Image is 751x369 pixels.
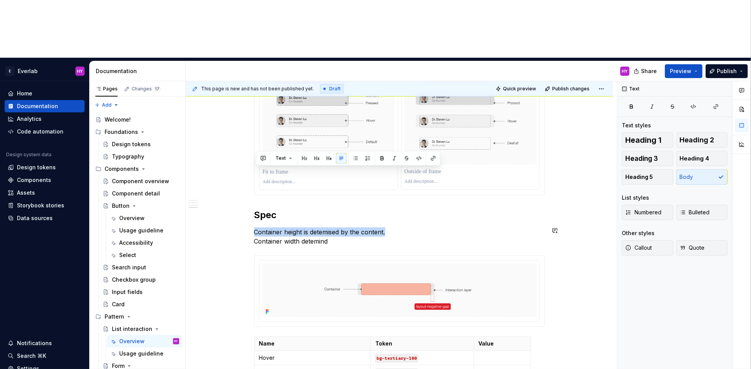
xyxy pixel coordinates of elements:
[676,132,728,148] button: Heading 2
[119,251,136,259] div: Select
[665,64,703,78] button: Preview
[680,244,705,252] span: Quote
[119,239,153,247] div: Accessibility
[375,354,418,362] code: bg-tertiary-100
[112,202,130,210] div: Button
[112,153,144,160] div: Typography
[5,350,85,362] button: Search ⌘K
[5,87,85,100] a: Home
[17,90,32,97] div: Home
[112,190,160,197] div: Component detail
[175,337,178,345] div: HY
[100,274,182,286] a: Checkbox group
[329,86,341,92] span: Draft
[107,224,182,237] a: Usage guideline
[153,86,161,92] span: 17
[112,288,143,296] div: Input fields
[17,128,63,135] div: Code automation
[107,237,182,249] a: Accessibility
[625,244,652,252] span: Callout
[622,205,673,220] button: Numbered
[107,347,182,360] a: Usage guideline
[5,199,85,212] a: Storybook stories
[259,340,366,347] p: Name
[17,214,53,222] div: Data sources
[17,115,42,123] div: Analytics
[622,169,673,185] button: Heading 5
[622,151,673,166] button: Heading 3
[100,138,182,150] a: Design tokens
[105,128,138,136] div: Foundations
[119,350,163,357] div: Usage guideline
[100,286,182,298] a: Input fields
[17,202,64,209] div: Storybook stories
[112,140,151,148] div: Design tokens
[119,337,145,345] div: Overview
[92,311,182,323] div: Pattern
[622,229,654,237] div: Other styles
[92,163,182,175] div: Components
[622,240,673,255] button: Callout
[112,325,152,333] div: List interaction
[503,86,536,92] span: Quick preview
[119,227,163,234] div: Usage guideline
[77,68,83,74] div: HY
[102,102,112,108] span: Add
[100,200,182,212] a: Button
[254,227,545,246] p: Container height is detemised by the content. Container width detemind
[5,67,15,76] div: E
[676,151,728,166] button: Heading 4
[670,67,691,75] span: Preview
[5,212,85,224] a: Data sources
[100,150,182,163] a: Typography
[92,126,182,138] div: Foundations
[5,337,85,349] button: Notifications
[201,86,314,92] span: This page is new and has not been published yet.
[132,86,161,92] div: Changes
[100,323,182,335] a: List interaction
[625,209,661,216] span: Numbered
[680,155,709,162] span: Heading 4
[100,261,182,274] a: Search input
[95,86,118,92] div: Pages
[105,313,124,321] div: Pattern
[5,100,85,112] a: Documentation
[92,114,182,126] a: Welcome!
[6,152,52,158] div: Design system data
[552,86,589,92] span: Publish changes
[17,176,51,184] div: Components
[479,340,526,347] p: Value
[96,67,182,75] div: Documentation
[100,175,182,187] a: Component overview
[676,240,728,255] button: Quote
[625,155,658,162] span: Heading 3
[625,136,661,144] span: Heading 1
[630,64,662,78] button: Share
[2,63,88,79] button: EEverlabHY
[107,249,182,261] a: Select
[17,352,46,360] div: Search ⌘K
[706,64,748,78] button: Publish
[105,165,139,173] div: Components
[119,214,145,222] div: Overview
[5,174,85,186] a: Components
[259,354,366,362] p: Hover
[625,173,653,181] span: Heading 5
[622,122,651,129] div: Text styles
[17,339,52,347] div: Notifications
[112,177,169,185] div: Component overview
[622,132,673,148] button: Heading 1
[622,194,649,202] div: List styles
[112,264,146,271] div: Search input
[680,209,710,216] span: Bulleted
[5,125,85,138] a: Code automation
[17,189,35,197] div: Assets
[107,335,182,347] a: OverviewHY
[105,116,131,124] div: Welcome!
[92,100,121,110] button: Add
[680,136,714,144] span: Heading 2
[100,298,182,311] a: Card
[641,67,657,75] span: Share
[112,276,156,284] div: Checkbox group
[493,83,540,94] button: Quick preview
